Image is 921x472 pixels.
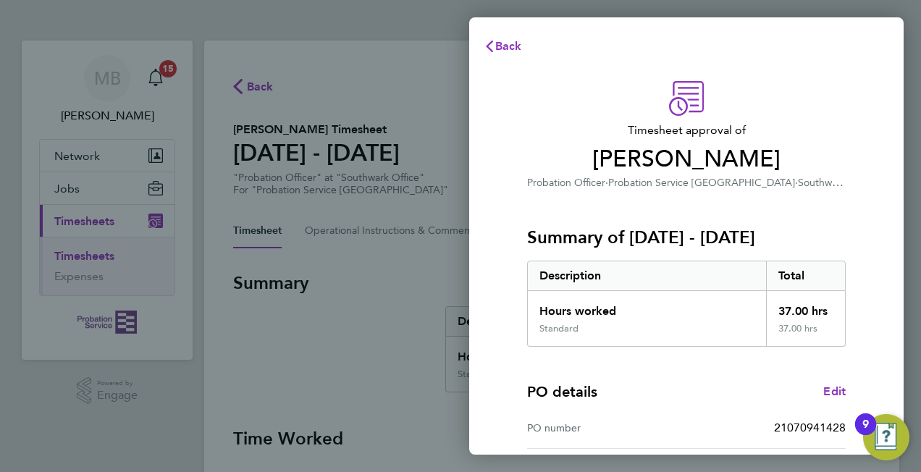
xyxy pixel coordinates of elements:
[527,419,686,437] div: PO number
[823,383,846,400] a: Edit
[527,261,846,347] div: Summary of 18 - 24 Aug 2025
[605,177,608,189] span: ·
[798,175,876,189] span: Southwark Office
[527,226,846,249] h3: Summary of [DATE] - [DATE]
[823,384,846,398] span: Edit
[495,39,522,53] span: Back
[862,424,869,443] div: 9
[863,414,909,460] button: Open Resource Center, 9 new notifications
[539,323,579,334] div: Standard
[527,145,846,174] span: [PERSON_NAME]
[766,291,846,323] div: 37.00 hrs
[528,291,766,323] div: Hours worked
[527,177,605,189] span: Probation Officer
[766,261,846,290] div: Total
[527,382,597,402] h4: PO details
[527,122,846,139] span: Timesheet approval of
[795,177,798,189] span: ·
[774,421,846,434] span: 21070941428
[528,261,766,290] div: Description
[766,323,846,346] div: 37.00 hrs
[608,177,795,189] span: Probation Service [GEOGRAPHIC_DATA]
[469,32,537,61] button: Back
